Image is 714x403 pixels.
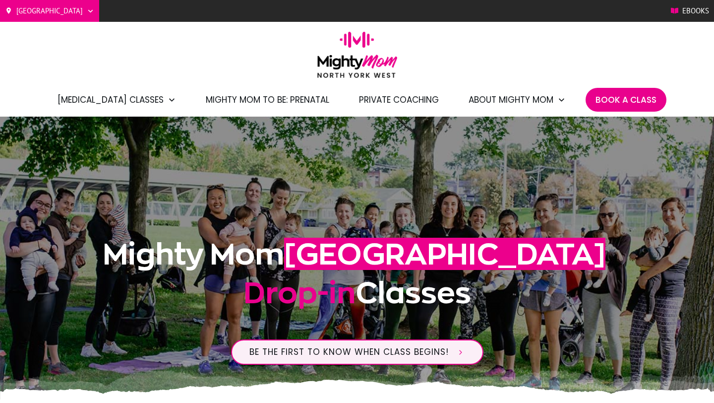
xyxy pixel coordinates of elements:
span: Be the first to know when class begins! [249,347,449,358]
span: [GEOGRAPHIC_DATA] [284,238,605,270]
span: [GEOGRAPHIC_DATA] [16,3,83,18]
span: Drop-in [243,276,356,309]
a: [MEDICAL_DATA] Classes [58,91,176,108]
a: [GEOGRAPHIC_DATA] [5,3,94,18]
a: Ebooks [671,3,709,18]
a: About Mighty Mom [469,91,566,108]
span: [MEDICAL_DATA] Classes [58,91,164,108]
h1: Mighty Mom Classes [90,235,624,324]
a: Private Coaching [359,91,439,108]
a: Book A Class [595,91,656,108]
span: Ebooks [682,3,709,18]
a: Mighty Mom to Be: Prenatal [206,91,329,108]
a: Be the first to know when class begins! [231,339,483,365]
span: About Mighty Mom [469,91,553,108]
